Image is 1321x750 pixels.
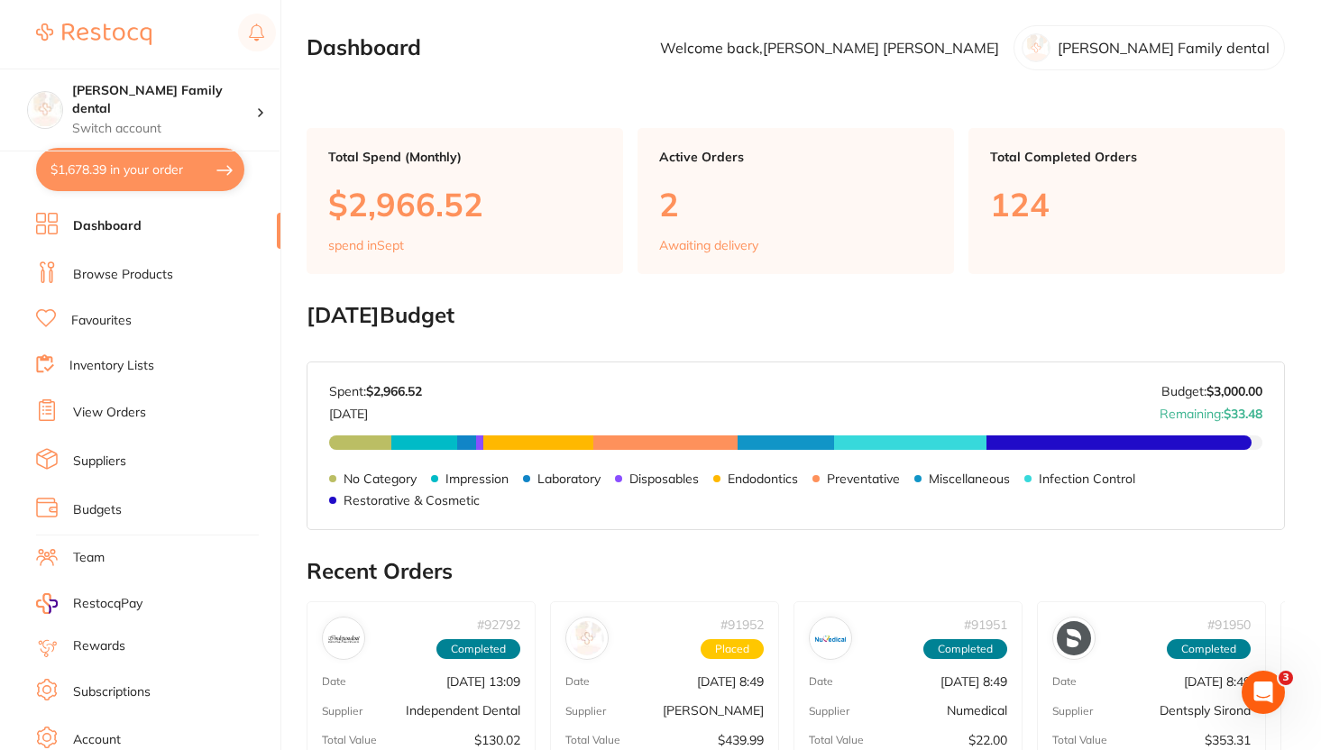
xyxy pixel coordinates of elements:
span: Completed [1167,639,1251,659]
a: View Orders [73,404,146,422]
p: Total Value [1052,734,1107,746]
p: [DATE] 13:09 [446,674,520,689]
p: Welcome back, [PERSON_NAME] [PERSON_NAME] [660,40,999,56]
p: Date [322,675,346,688]
p: Supplier [809,705,849,718]
p: Laboratory [537,471,601,486]
strong: $33.48 [1224,406,1262,422]
p: Date [1052,675,1077,688]
a: Rewards [73,637,125,655]
img: Henry Schein Halas [570,621,604,655]
a: Restocq Logo [36,14,151,55]
strong: $3,000.00 [1206,383,1262,399]
p: Spent: [329,384,422,398]
p: Endodontics [728,471,798,486]
p: Budget: [1161,384,1262,398]
p: Independent Dental [406,703,520,718]
a: Suppliers [73,453,126,471]
p: Infection Control [1039,471,1135,486]
p: [DATE] [329,399,422,421]
p: $353.31 [1205,733,1251,747]
p: Total Value [565,734,620,746]
p: Date [565,675,590,688]
span: 3 [1279,671,1293,685]
p: Restorative & Cosmetic [344,493,480,508]
p: Total Spend (Monthly) [328,150,601,164]
p: $439.99 [718,733,764,747]
strong: $2,966.52 [366,383,422,399]
p: spend in Sept [328,238,404,252]
a: Budgets [73,501,122,519]
p: Switch account [72,120,256,138]
p: 2 [659,186,932,223]
h4: Westbrook Family dental [72,82,256,117]
a: Team [73,549,105,567]
p: Preventative [827,471,900,486]
p: Total Value [809,734,864,746]
a: Dashboard [73,217,142,235]
a: Total Spend (Monthly)$2,966.52spend inSept [307,128,623,274]
p: Active Orders [659,150,932,164]
span: RestocqPay [73,595,142,613]
p: Disposables [629,471,699,486]
p: Date [809,675,833,688]
p: # 91950 [1207,617,1251,632]
p: $130.02 [474,733,520,747]
img: Restocq Logo [36,23,151,45]
p: Dentsply Sirona [1160,703,1251,718]
img: Independent Dental [326,621,361,655]
p: Total Value [322,734,377,746]
p: $2,966.52 [328,186,601,223]
p: [DATE] 8:49 [697,674,764,689]
span: Completed [923,639,1007,659]
img: RestocqPay [36,593,58,614]
span: Placed [701,639,764,659]
p: # 91952 [720,617,764,632]
p: $22.00 [968,733,1007,747]
span: Completed [436,639,520,659]
p: Awaiting delivery [659,238,758,252]
p: # 92792 [477,617,520,632]
h2: Dashboard [307,35,421,60]
a: Total Completed Orders124 [968,128,1285,274]
h2: [DATE] Budget [307,303,1285,328]
a: Favourites [71,312,132,330]
button: $1,678.39 in your order [36,148,244,191]
p: Numedical [947,703,1007,718]
p: [PERSON_NAME] [663,703,764,718]
p: [DATE] 8:49 [940,674,1007,689]
p: Total Completed Orders [990,150,1263,164]
p: Supplier [1052,705,1093,718]
img: Westbrook Family dental [28,92,62,126]
p: Supplier [565,705,606,718]
p: Miscellaneous [929,471,1010,486]
p: No Category [344,471,417,486]
p: [DATE] 8:49 [1184,674,1251,689]
a: Active Orders2Awaiting delivery [638,128,954,274]
img: Dentsply Sirona [1057,621,1091,655]
p: 124 [990,186,1263,223]
a: Browse Products [73,266,173,284]
p: # 91951 [964,617,1007,632]
iframe: Intercom live chat [1242,671,1285,714]
a: RestocqPay [36,593,142,614]
p: Supplier [322,705,362,718]
p: Impression [445,471,509,486]
h2: Recent Orders [307,559,1285,584]
a: Subscriptions [73,683,151,701]
p: Remaining: [1160,399,1262,421]
a: Inventory Lists [69,357,154,375]
p: [PERSON_NAME] Family dental [1058,40,1270,56]
a: Account [73,731,121,749]
img: Numedical [813,621,848,655]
